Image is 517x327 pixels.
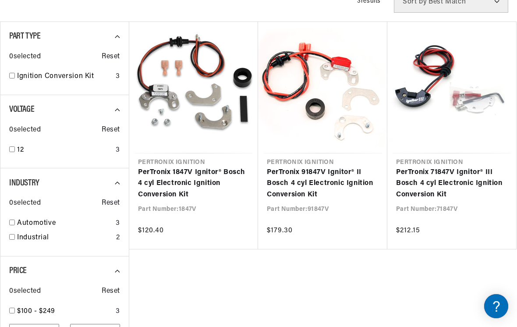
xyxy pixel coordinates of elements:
span: Industry [9,179,39,188]
a: Automotive [17,218,112,229]
div: JBA Performance Exhaust [9,97,166,105]
div: 3 [116,71,120,82]
a: POWERED BY ENCHANT [120,252,169,261]
span: Voltage [9,105,34,114]
a: PerTronix 71847V Ignitor® III Bosch 4 cyl Electronic Ignition Conversion Kit [396,167,507,201]
div: 3 [116,306,120,317]
a: Ignition Conversion Kit [17,71,112,82]
div: 3 [116,145,120,156]
a: FAQ [9,75,166,88]
span: Reset [102,286,120,297]
a: Industrial [17,232,113,244]
span: 0 selected [9,286,41,297]
span: 0 selected [9,124,41,136]
span: 0 selected [9,51,41,63]
a: PerTronix 91847V Ignitor® II Bosch 4 cyl Electronic Ignition Conversion Kit [267,167,379,201]
div: 3 [116,218,120,229]
span: 0 selected [9,198,41,209]
button: Contact Us [9,235,166,250]
span: Reset [102,198,120,209]
div: Payment, Pricing, and Promotions [9,206,166,214]
div: Ignition Products [9,61,166,69]
span: $100 - $249 [17,308,55,315]
a: 12 [17,145,112,156]
div: Orders [9,169,166,178]
span: Part Type [9,32,40,41]
a: Orders FAQ [9,183,166,196]
a: FAQs [9,111,166,124]
a: Shipping FAQs [9,147,166,160]
span: Reset [102,51,120,63]
div: Shipping [9,133,166,142]
span: Price [9,267,27,275]
a: PerTronix 1847V Ignitor® Bosch 4 cyl Electronic Ignition Conversion Kit [138,167,249,201]
div: 2 [116,232,120,244]
span: Reset [102,124,120,136]
a: Payment, Pricing, and Promotions FAQ [9,219,166,233]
